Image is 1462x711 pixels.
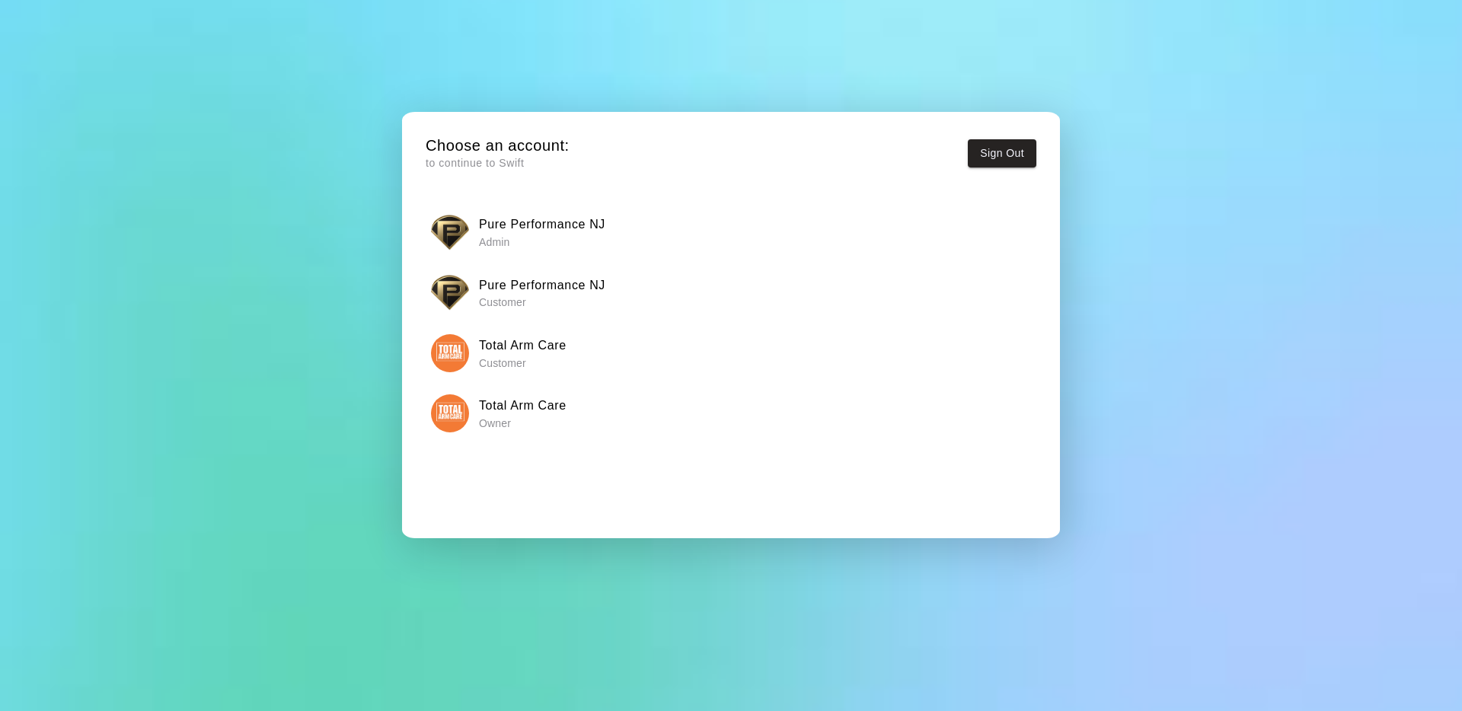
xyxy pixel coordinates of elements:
img: Pure Performance NJ [431,213,469,251]
button: Total Arm CareTotal Arm Care Customer [426,329,1036,377]
img: Pure Performance NJ [431,273,469,311]
p: Customer [479,295,605,310]
img: Total Arm Care [431,394,469,432]
p: Customer [479,355,567,371]
p: to continue to Swift [426,155,570,171]
h6: Total Arm Care [479,336,567,355]
h6: Pure Performance NJ [479,215,605,234]
p: Owner [479,416,567,431]
button: Sign Out [968,139,1036,167]
button: Total Arm CareTotal Arm Care Owner [426,389,1036,437]
p: Admin [479,234,605,250]
h5: Choose an account: [426,136,570,156]
button: Pure Performance NJPure Performance NJ Customer [426,269,1036,317]
h6: Total Arm Care [479,396,567,416]
h6: Pure Performance NJ [479,276,605,295]
button: Pure Performance NJPure Performance NJ Admin [426,208,1036,256]
img: Total Arm Care [431,334,469,372]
